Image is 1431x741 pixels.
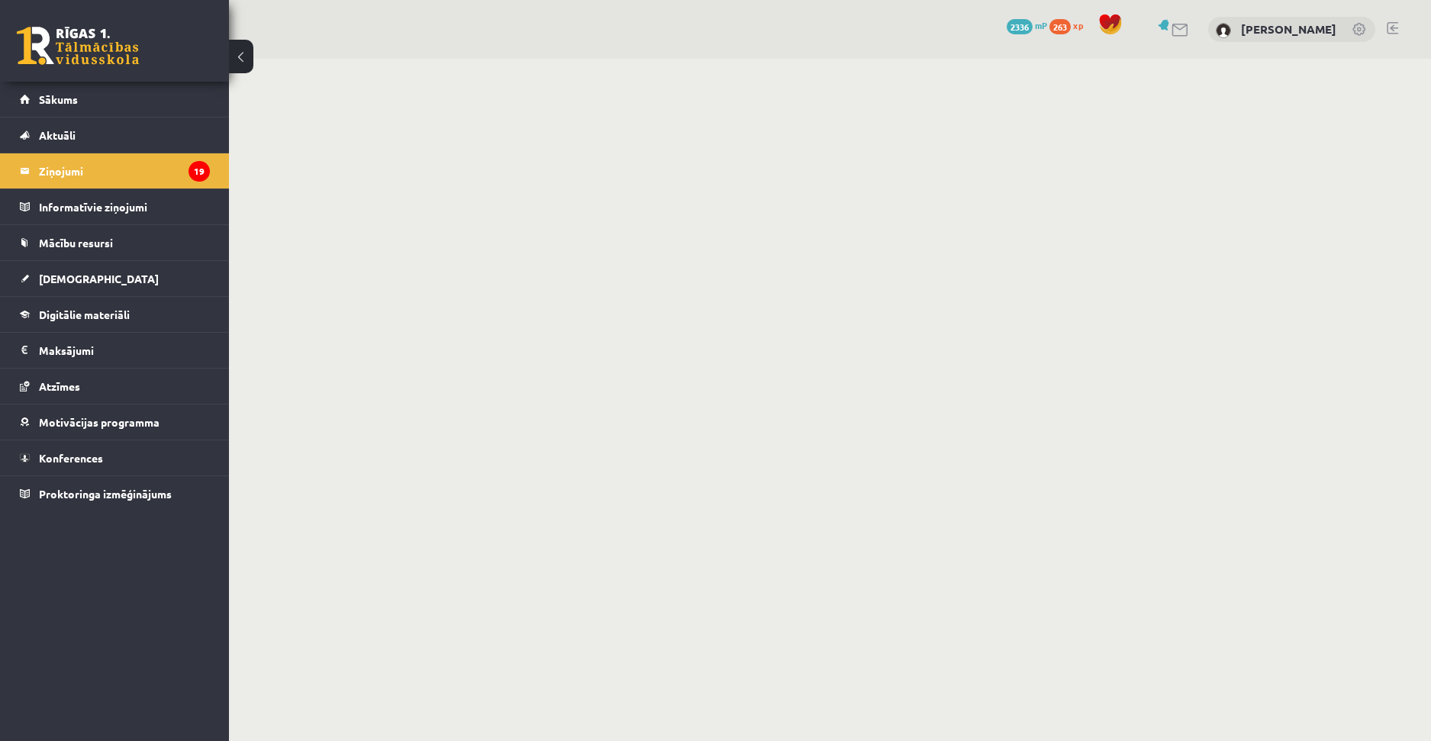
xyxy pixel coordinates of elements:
[20,369,210,404] a: Atzīmes
[39,379,80,393] span: Atzīmes
[39,333,210,368] legend: Maksājumi
[20,476,210,511] a: Proktoringa izmēģinājums
[20,82,210,117] a: Sākums
[39,308,130,321] span: Digitālie materiāli
[39,451,103,465] span: Konferences
[20,153,210,188] a: Ziņojumi19
[1035,19,1047,31] span: mP
[1049,19,1091,31] a: 263 xp
[17,27,139,65] a: Rīgas 1. Tālmācības vidusskola
[20,333,210,368] a: Maksājumi
[20,189,210,224] a: Informatīvie ziņojumi
[20,404,210,440] a: Motivācijas programma
[20,297,210,332] a: Digitālie materiāli
[39,236,113,250] span: Mācību resursi
[1073,19,1083,31] span: xp
[1241,21,1336,37] a: [PERSON_NAME]
[20,261,210,296] a: [DEMOGRAPHIC_DATA]
[189,161,210,182] i: 19
[20,225,210,260] a: Mācību resursi
[20,440,210,475] a: Konferences
[1007,19,1033,34] span: 2336
[1049,19,1071,34] span: 263
[39,153,210,188] legend: Ziņojumi
[1216,23,1231,38] img: Ivo Sprungs
[39,128,76,142] span: Aktuāli
[20,118,210,153] a: Aktuāli
[39,415,160,429] span: Motivācijas programma
[39,487,172,501] span: Proktoringa izmēģinājums
[1007,19,1047,31] a: 2336 mP
[39,272,159,285] span: [DEMOGRAPHIC_DATA]
[39,92,78,106] span: Sākums
[39,189,210,224] legend: Informatīvie ziņojumi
